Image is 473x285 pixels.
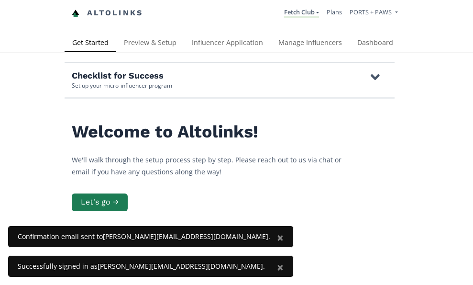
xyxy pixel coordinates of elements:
[277,229,284,245] span: ×
[72,122,359,142] h2: Welcome to Altolinks!
[18,262,270,271] div: Successfully signed in as [PERSON_NAME][EMAIL_ADDRESS][DOMAIN_NAME] .
[72,10,79,17] img: favicon-32x32.png
[72,154,359,178] p: We'll walk through the setup process step by step. Please reach out to us via chat or email if yo...
[184,34,271,53] a: Influencer Application
[350,8,392,16] span: PORTS + PAWS
[271,34,350,53] a: Manage Influencers
[72,194,128,211] button: Let's go →
[72,70,172,81] h5: Checklist for Success
[72,5,143,21] a: Altolinks
[350,8,397,19] a: PORTS + PAWS
[65,34,116,53] a: Get Started
[72,81,172,90] div: Set up your micro-influencer program
[267,256,293,279] button: Close
[116,34,184,53] a: Preview & Setup
[277,259,284,275] span: ×
[284,8,319,18] a: Fetch Club
[267,226,293,249] button: Close
[350,34,401,53] a: Dashboard
[327,8,342,16] a: Plans
[18,232,270,241] div: Confirmation email sent to [PERSON_NAME][EMAIL_ADDRESS][DOMAIN_NAME] .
